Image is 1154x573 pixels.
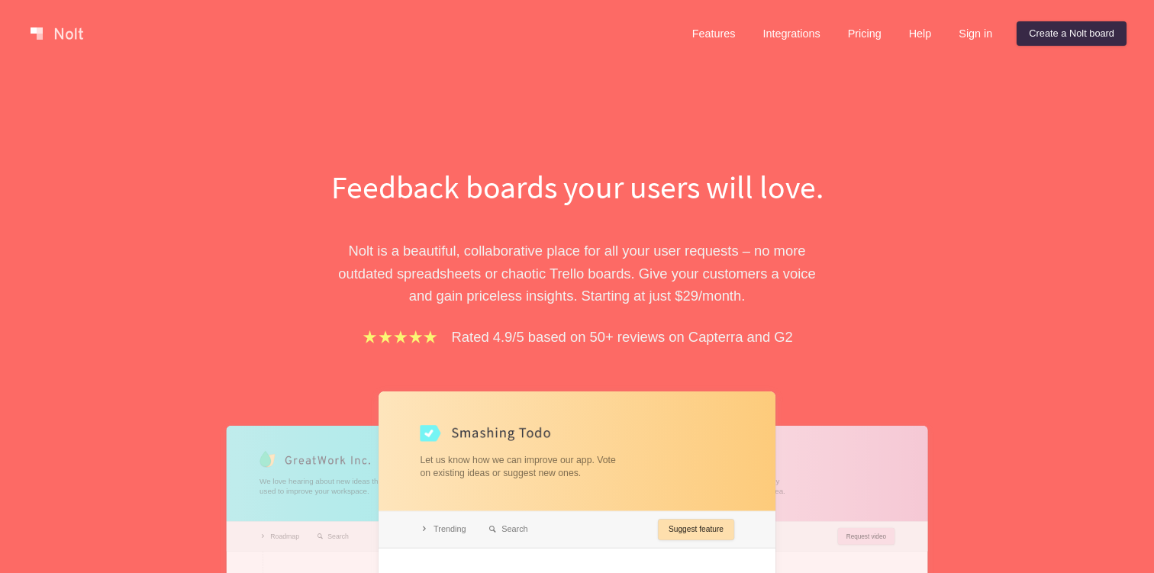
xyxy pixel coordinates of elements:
a: Help [897,21,944,46]
a: Features [680,21,748,46]
a: Integrations [750,21,832,46]
a: Pricing [836,21,894,46]
a: Create a Nolt board [1017,21,1127,46]
p: Nolt is a beautiful, collaborative place for all your user requests – no more outdated spreadshee... [314,240,840,307]
img: stars.b067e34983.png [361,328,439,346]
h1: Feedback boards your users will love. [314,165,840,209]
a: Sign in [946,21,1004,46]
p: Rated 4.9/5 based on 50+ reviews on Capterra and G2 [452,326,793,348]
